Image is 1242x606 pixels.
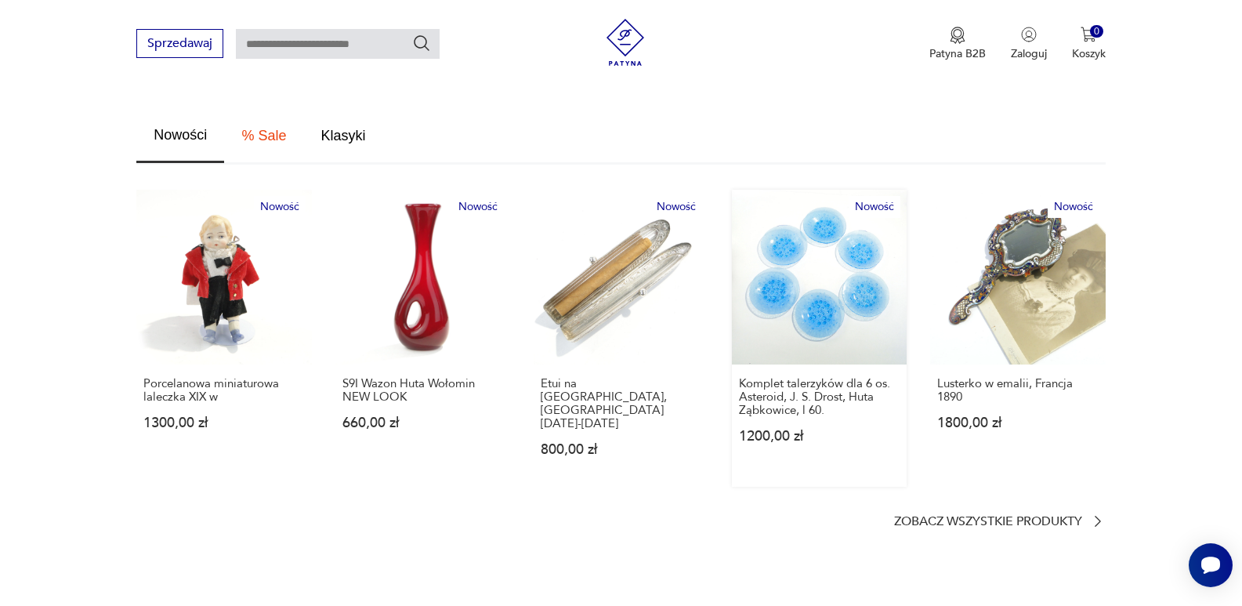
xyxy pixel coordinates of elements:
a: Ikona medaluPatyna B2B [929,27,986,61]
img: Ikonka użytkownika [1021,27,1037,42]
a: Sprzedawaj [136,39,223,50]
button: Patyna B2B [929,27,986,61]
p: 1200,00 zł [739,430,900,443]
p: 660,00 zł [342,416,503,430]
img: Ikona koszyka [1081,27,1096,42]
p: S9I Wazon Huta Wołomin NEW LOOK [342,377,503,404]
p: Lusterko w emalii, Francja 1890 [937,377,1098,404]
a: NowośćLusterko w emalii, Francja 1890Lusterko w emalii, Francja 18901800,00 zł [930,190,1105,487]
p: Porcelanowa miniaturowa laleczka XIX w [143,377,304,404]
a: NowośćEtui na cygaro, Austria 1900-1920Etui na [GEOGRAPHIC_DATA], [GEOGRAPHIC_DATA] [DATE]-[DATE]... [534,190,708,487]
p: Koszyk [1072,46,1106,61]
a: NowośćPorcelanowa miniaturowa laleczka XIX wPorcelanowa miniaturowa laleczka XIX w1300,00 zł [136,190,311,487]
p: Komplet talerzyków dla 6 os. Asteroid, J. S. Drost, Huta Ząbkowice, l 60. [739,377,900,417]
p: Zaloguj [1011,46,1047,61]
button: 0Koszyk [1072,27,1106,61]
p: Patyna B2B [929,46,986,61]
p: 800,00 zł [541,443,701,456]
a: Zobacz wszystkie produkty [894,513,1106,529]
button: Sprzedawaj [136,29,223,58]
div: 0 [1090,25,1103,38]
p: 1300,00 zł [143,416,304,430]
a: NowośćS9I Wazon Huta Wołomin NEW LOOKS9I Wazon Huta Wołomin NEW LOOK660,00 zł [335,190,510,487]
p: Zobacz wszystkie produkty [894,517,1082,527]
span: Nowości [154,128,207,142]
iframe: Smartsupp widget button [1189,543,1233,587]
img: Patyna - sklep z meblami i dekoracjami vintage [602,19,649,66]
span: Klasyki [320,129,365,143]
img: Ikona medalu [950,27,965,44]
span: % Sale [241,129,286,143]
p: Etui na [GEOGRAPHIC_DATA], [GEOGRAPHIC_DATA] [DATE]-[DATE] [541,377,701,430]
button: Szukaj [412,34,431,53]
p: 1800,00 zł [937,416,1098,430]
a: NowośćKomplet talerzyków dla 6 os. Asteroid, J. S. Drost, Huta Ząbkowice, l 60.Komplet talerzyków... [732,190,907,487]
button: Zaloguj [1011,27,1047,61]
